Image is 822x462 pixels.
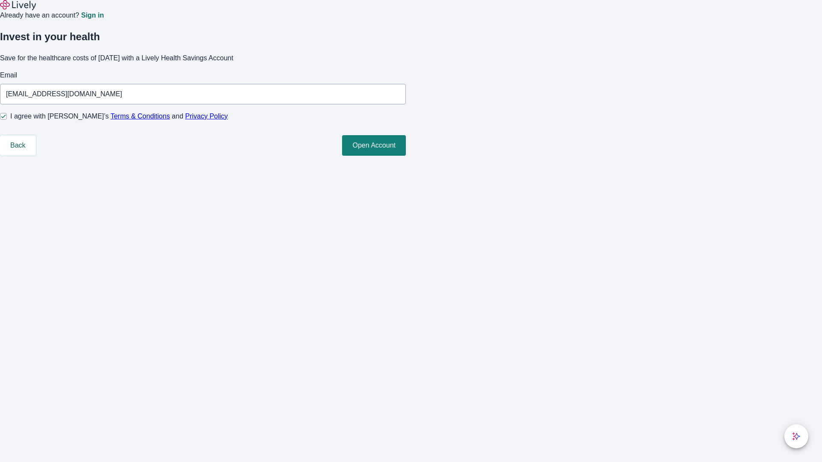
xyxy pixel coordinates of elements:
a: Privacy Policy [185,113,228,120]
span: I agree with [PERSON_NAME]’s and [10,111,228,121]
a: Sign in [81,12,104,19]
a: Terms & Conditions [110,113,170,120]
button: chat [784,424,808,448]
button: Open Account [342,135,406,156]
svg: Lively AI Assistant [792,432,801,441]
